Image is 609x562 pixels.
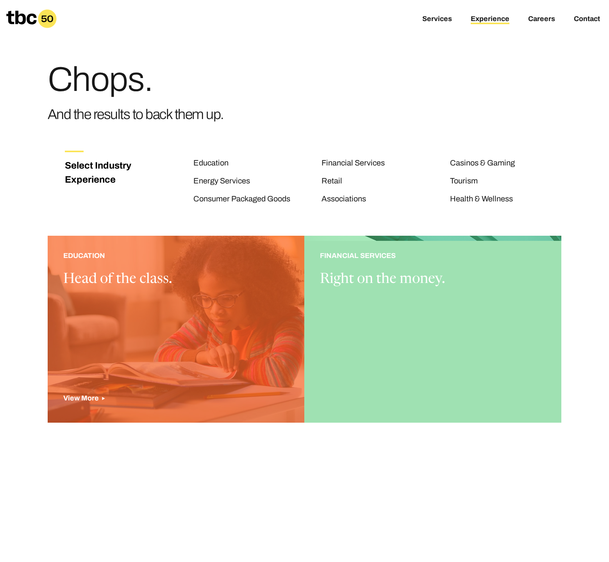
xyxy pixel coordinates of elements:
a: Services [422,15,452,24]
a: Retail [321,176,342,187]
a: Associations [321,194,366,205]
a: Consumer Packaged Goods [193,194,290,205]
h1: Chops. [48,62,224,97]
a: Financial Services [321,158,385,169]
a: Experience [471,15,509,24]
a: Health & Wellness [450,194,513,205]
h3: And the results to back them up. [48,103,224,126]
a: Casinos & Gaming [450,158,515,169]
a: Contact [574,15,600,24]
a: Careers [528,15,555,24]
a: Education [193,158,229,169]
a: Homepage [6,9,57,28]
a: Energy Services [193,176,250,187]
a: Tourism [450,176,478,187]
h3: Select Industry Experience [65,158,140,187]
